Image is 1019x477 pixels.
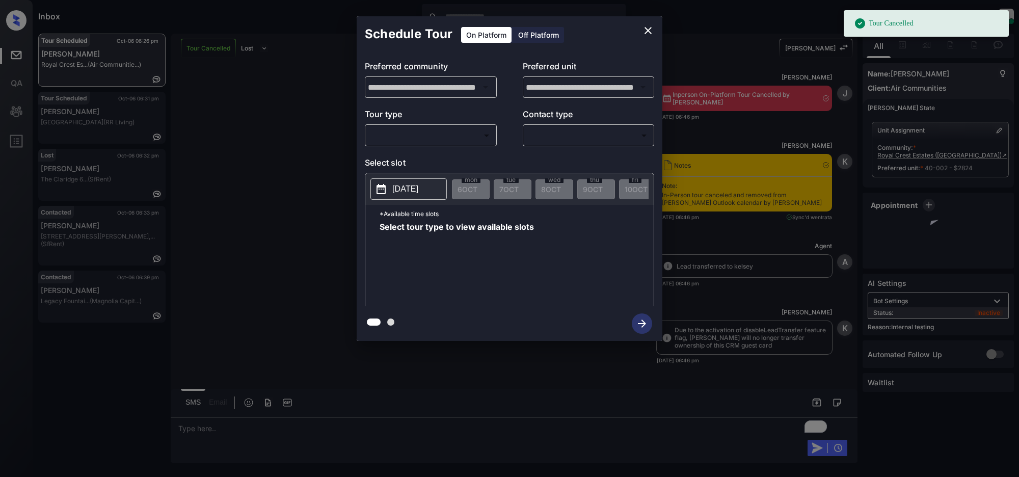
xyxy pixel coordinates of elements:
[365,156,654,173] p: Select slot
[523,108,655,124] p: Contact type
[392,183,418,195] p: [DATE]
[461,27,512,43] div: On Platform
[357,16,461,52] h2: Schedule Tour
[365,108,497,124] p: Tour type
[523,60,655,76] p: Preferred unit
[380,223,534,304] span: Select tour type to view available slots
[854,13,914,34] div: Tour Cancelled
[370,178,447,200] button: [DATE]
[513,27,564,43] div: Off Platform
[380,205,654,223] p: *Available time slots
[365,60,497,76] p: Preferred community
[638,20,658,41] button: close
